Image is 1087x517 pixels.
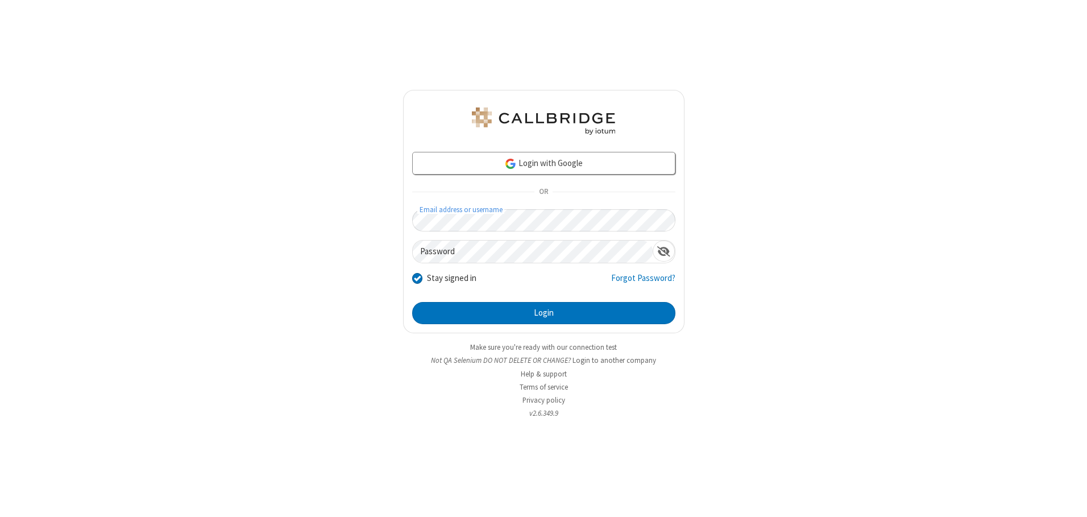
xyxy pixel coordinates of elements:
li: Not QA Selenium DO NOT DELETE OR CHANGE? [403,355,684,366]
li: v2.6.349.9 [403,408,684,419]
img: google-icon.png [504,158,517,170]
a: Forgot Password? [611,272,675,293]
a: Privacy policy [522,395,565,405]
input: Password [413,241,653,263]
a: Terms of service [520,382,568,392]
span: OR [534,184,553,200]
div: Show password [653,241,675,262]
input: Email address or username [412,209,675,231]
a: Make sure you're ready with our connection test [470,342,617,352]
button: Login [412,302,675,325]
a: Help & support [521,369,567,379]
img: QA Selenium DO NOT DELETE OR CHANGE [470,107,617,135]
button: Login to another company [572,355,656,366]
a: Login with Google [412,152,675,175]
label: Stay signed in [427,272,476,285]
